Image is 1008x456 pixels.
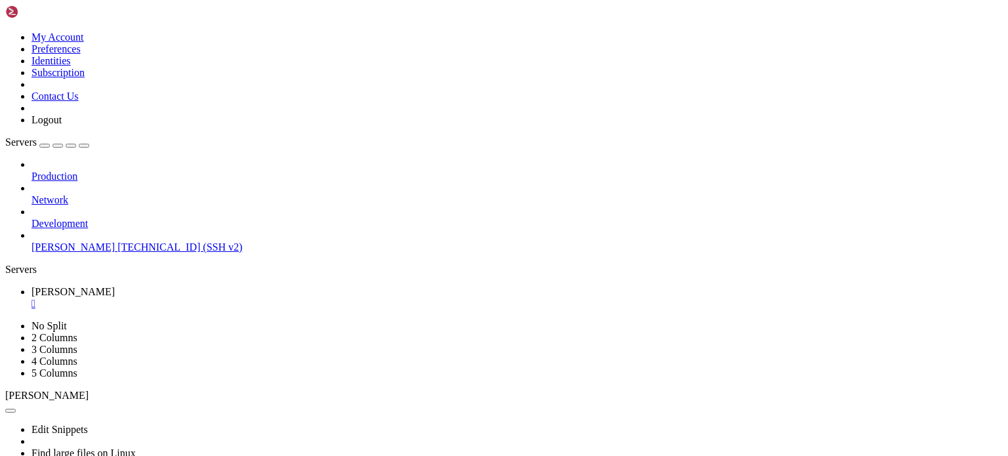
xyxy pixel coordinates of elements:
[31,43,81,54] a: Preferences
[5,5,81,18] img: Shellngn
[5,88,836,100] x-row: | | / _ \| \| |_ _/ \ | _ )/ _ \
[5,135,836,147] x-row: Welcome!
[31,55,71,66] a: Identities
[31,241,115,253] span: [PERSON_NAME]
[5,136,37,148] span: Servers
[5,41,836,52] x-row: * Management: [URL][DOMAIN_NAME]
[5,194,836,206] x-row: Last login: [DATE] from [TECHNICAL_ID]
[31,241,1003,253] a: [PERSON_NAME] [TECHNICAL_ID] (SSH v2)
[31,182,1003,206] li: Network
[5,206,836,218] x-row: root@vmi2774997:~#
[5,171,836,182] x-row: please don't hesitate to contact us at [EMAIL_ADDRESS][DOMAIN_NAME].
[5,100,836,112] x-row: | |__| (_) | .` | | |/ _ \| _ \ (_) |
[31,31,84,43] a: My Account
[5,159,836,171] x-row: This server is hosted by Contabo. If you have any questions or need help,
[5,64,836,76] x-row: _____
[31,286,115,297] span: [PERSON_NAME]
[5,76,836,88] x-row: / ___/___ _ _ _____ _ ___ ___
[31,171,77,182] span: Production
[31,424,88,435] a: Edit Snippets
[5,390,89,401] span: [PERSON_NAME]
[117,241,242,253] span: [TECHNICAL_ID] (SSH v2)
[5,5,836,17] x-row: Welcome to Ubuntu 22.04.5 LTS (GNU/Linux 5.15.0-25-generic x86_64)
[31,114,62,125] a: Logout
[31,194,1003,206] a: Network
[31,356,77,367] a: 4 Columns
[31,194,68,205] span: Network
[31,320,67,331] a: No Split
[5,29,836,41] x-row: * Documentation: [URL][DOMAIN_NAME]
[31,367,77,379] a: 5 Columns
[31,218,88,229] span: Development
[31,159,1003,182] li: Production
[31,230,1003,253] li: [PERSON_NAME] [TECHNICAL_ID] (SSH v2)
[31,344,77,355] a: 3 Columns
[5,136,89,148] a: Servers
[31,298,1003,310] a: 
[5,264,1003,276] div: Servers
[31,286,1003,310] a: josh
[31,332,77,343] a: 2 Columns
[5,112,836,123] x-row: \____\___/|_|\_| |_/_/ \_|___/\___/
[31,218,1003,230] a: Development
[31,206,1003,230] li: Development
[5,52,836,64] x-row: * Support: [URL][DOMAIN_NAME]
[31,91,79,102] a: Contact Us
[110,206,115,218] div: (19, 17)
[31,171,1003,182] a: Production
[31,67,85,78] a: Subscription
